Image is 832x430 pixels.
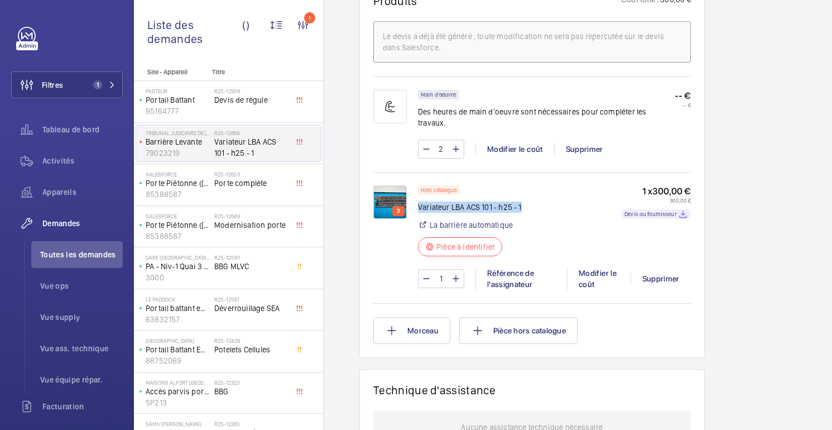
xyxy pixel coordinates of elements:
[214,221,286,230] font: Modernisation porte
[214,296,239,303] font: R25-12561
[146,304,218,313] font: Portail battant entrée
[212,68,225,76] font: Titre
[146,88,167,94] font: Pasteur
[11,71,123,98] button: Filtres1
[146,262,371,271] font: PA - Niv-1 Quai 3 Zone Eurostar - repère J - 008547K-P-2-94-0-28
[682,102,691,108] font: -- €
[373,317,450,344] button: Morceau
[146,273,164,282] font: 3000
[624,211,676,217] font: Devis du fournisseur
[214,95,268,104] font: Devis de régule
[42,125,99,134] font: Tableau de bord
[42,80,63,89] font: Filtres
[147,18,203,46] font: Liste des demandes
[146,254,250,261] font: Gare [GEOGRAPHIC_DATA] Chessy - PA DOT
[146,107,179,116] font: 95164777
[214,130,240,136] font: R25-12664
[383,32,664,52] font: Le devis a déjà été généré ; toute modification ne sera pas répercutée sur le devis dans Salesforce.
[418,203,522,212] font: Variateur LBA ACS 101 - h25 - 1
[214,171,240,178] font: R25-12653
[214,345,270,354] font: Potelets Cellules
[40,344,108,353] font: Vue ass. technique
[146,296,175,303] font: Le Paddock
[214,304,280,313] font: Déverrouillage SEA
[146,356,181,365] font: 88752069
[42,156,74,165] font: Activités
[146,398,167,407] font: 5P213
[214,179,267,188] font: Porte complète
[373,90,407,123] img: muscle-sm.svg
[373,383,496,397] font: Technique d'assistance
[407,326,439,335] font: Morceau
[42,188,76,197] font: Appareils
[147,68,187,76] font: Site - Appareil
[642,274,680,283] font: Supprimer
[42,402,84,411] font: Facturation
[146,232,181,241] font: 85388587
[146,421,201,427] font: SAMU [PERSON_NAME]
[242,18,249,32] font: ()
[459,317,578,344] button: Pièce hors catalogue
[373,185,407,219] img: 1758624699964-1d6d2d54-f99e-45ef-85c1-9e261fa8ee83
[436,242,495,251] font: Pièce à identifier
[146,337,194,344] font: [GEOGRAPHIC_DATA]
[146,179,273,188] font: Porte Piétonne ([GEOGRAPHIC_DATA])
[146,315,180,324] font: 63832157
[487,269,534,289] font: Référence de l'assignateur
[146,190,181,199] font: 85388587
[214,387,229,396] font: BBG
[40,375,103,384] font: Vue équipe répar.
[146,221,273,230] font: Porte Piétonne ([GEOGRAPHIC_DATA])
[146,387,238,396] font: Accès parvis porte gauche
[670,197,691,204] font: 300,00 €
[146,345,243,354] font: Portail Battant Entrée de Site
[40,250,116,259] font: Toutes les demandes
[430,221,513,230] font: La barrière automatique
[40,281,69,290] font: Vue ops
[397,208,400,214] font: 3
[579,269,617,289] font: Modifier le coût
[214,379,239,386] font: R25-12323
[214,337,240,344] font: R25-12439
[146,149,180,157] font: 79023219
[214,421,239,427] font: R25-12263
[40,313,80,322] font: Vue supply
[421,187,457,193] font: Hors catalogue
[146,95,195,104] font: Portail Battant
[214,213,240,219] font: R25-12649
[146,137,202,146] font: Barrière Levante
[642,186,652,197] font: 1 x
[652,186,691,197] font: 300,00 €
[42,219,80,228] font: Demandes
[493,326,566,335] font: Pièce hors catalogue
[146,213,177,219] font: SALESFORCE
[566,145,603,154] font: Supprimer
[622,209,690,219] a: Devis du fournisseur
[146,171,177,178] font: SALESFORCE
[430,219,513,231] a: La barrière automatique
[214,137,276,157] font: Variateur LBA ACS 101 - h25 - 1
[421,91,456,98] font: Main d'oeuvre
[418,107,646,127] font: Des heures de main d'oeuvre sont nécessaires pour compléter les travaux.
[146,130,253,136] font: TRIBUNAL JUDICIAIRE DE [GEOGRAPHIC_DATA]
[214,88,241,94] font: R25-12908
[97,81,99,89] font: 1
[214,254,240,261] font: R25-12581
[214,262,249,271] font: BBG MLVC
[487,145,543,154] font: Modifier le coût
[675,90,691,101] font: -- €
[146,379,238,386] font: MAISONS ALFORT [GEOGRAPHIC_DATA]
